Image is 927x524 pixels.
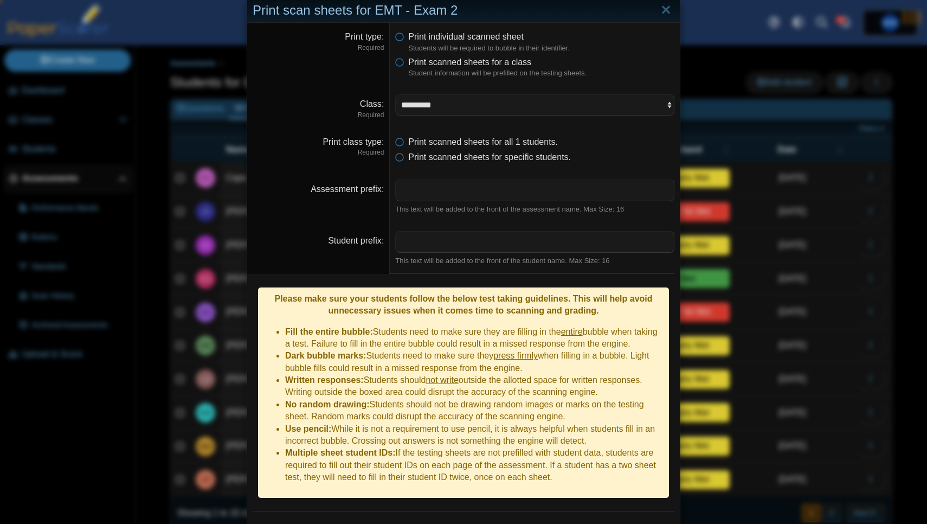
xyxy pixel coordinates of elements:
[285,447,664,483] li: If the testing sheets are not prefilled with student data, students are required to fill out thei...
[285,351,366,360] b: Dark bubble marks:
[311,184,384,194] label: Assessment prefix
[253,148,384,157] dfn: Required
[561,327,583,336] u: entire
[285,374,664,399] li: Students should outside the allotted space for written responses. Writing outside the boxed area ...
[285,423,664,448] li: While it is not a requirement to use pencil, it is always helpful when students fill in an incorr...
[328,236,384,245] label: Student prefix
[360,99,384,108] label: Class
[426,375,458,385] u: not write
[408,68,674,78] dfn: Student information will be prefilled on the testing sheets.
[285,327,373,336] b: Fill the entire bubble:
[658,1,674,20] a: Close
[285,375,364,385] b: Written responses:
[274,294,652,315] b: Please make sure your students follow the below test taking guidelines. This will help avoid unne...
[323,137,384,146] label: Print class type
[253,43,384,53] dfn: Required
[285,399,664,423] li: Students should not be drawing random images or marks on the testing sheet. Random marks could di...
[285,400,370,409] b: No random drawing:
[285,448,396,457] b: Multiple sheet student IDs:
[408,57,531,67] span: Print scanned sheets for a class
[345,32,384,41] label: Print type
[408,32,524,41] span: Print individual scanned sheet
[395,205,674,214] div: This text will be added to the front of the assessment name. Max Size: 16
[395,256,674,266] div: This text will be added to the front of the student name. Max Size: 16
[408,137,558,146] span: Print scanned sheets for all 1 students.
[408,152,571,162] span: Print scanned sheets for specific students.
[285,326,664,350] li: Students need to make sure they are filling in the bubble when taking a test. Failure to fill in ...
[285,350,664,374] li: Students need to make sure they when filling in a bubble. Light bubble fills could result in a mi...
[493,351,538,360] u: press firmly
[408,43,674,53] dfn: Students will be required to bubble in their identifier.
[285,424,331,433] b: Use pencil:
[253,111,384,120] dfn: Required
